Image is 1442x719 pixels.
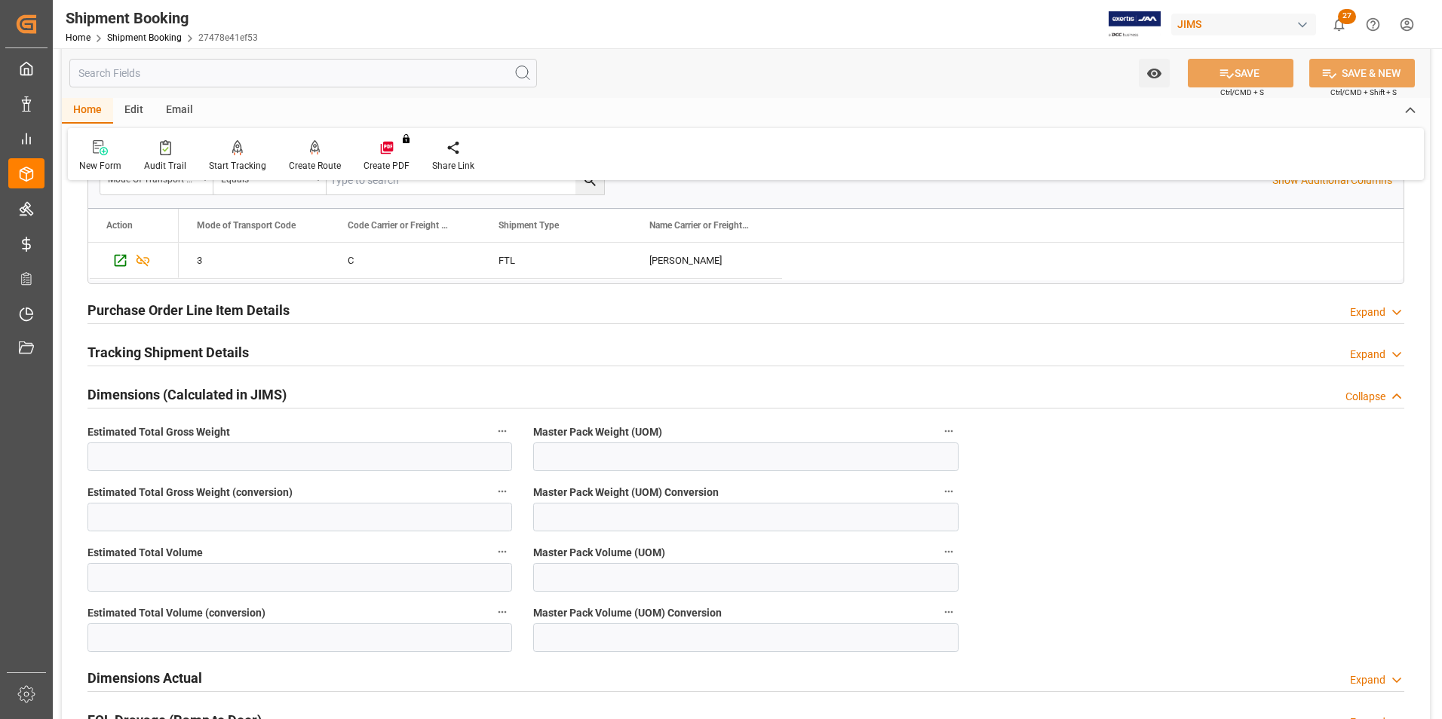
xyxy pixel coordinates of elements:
[499,220,559,231] span: Shipment Type
[533,485,719,500] span: Master Pack Weight (UOM) Conversion
[87,545,203,561] span: Estimated Total Volume
[533,605,722,621] span: Master Pack Volume (UOM) Conversion
[66,32,91,43] a: Home
[327,166,604,194] input: Type to search
[155,98,204,124] div: Email
[330,243,480,278] div: C
[79,159,121,173] div: New Form
[492,482,512,501] button: Estimated Total Gross Weight (conversion)
[939,542,959,561] button: Master Pack Volume (UOM)
[209,159,266,173] div: Start Tracking
[348,220,449,231] span: Code Carrier or Freight Forwarder
[492,542,512,561] button: Estimated Total Volume
[480,243,631,278] div: FTL
[575,166,604,194] button: search button
[106,220,133,231] div: Action
[1220,87,1264,98] span: Ctrl/CMD + S
[1188,59,1293,87] button: SAVE
[533,424,662,440] span: Master Pack Weight (UOM)
[1350,304,1385,320] div: Expand
[939,602,959,622] button: Master Pack Volume (UOM) Conversion
[631,243,782,278] div: [PERSON_NAME]
[1139,59,1170,87] button: open menu
[1356,8,1390,41] button: Help Center
[66,7,258,29] div: Shipment Booking
[197,220,296,231] span: Mode of Transport Code
[87,424,230,440] span: Estimated Total Gross Weight
[1109,11,1161,38] img: Exertis%20JAM%20-%20Email%20Logo.jpg_1722504956.jpg
[1309,59,1415,87] button: SAVE & NEW
[179,243,330,278] div: 3
[1345,389,1385,405] div: Collapse
[939,421,959,441] button: Master Pack Weight (UOM)
[213,166,327,194] button: open menu
[88,243,179,279] div: Press SPACE to select this row.
[289,159,341,173] div: Create Route
[1322,8,1356,41] button: show 27 new notifications
[649,220,750,231] span: Name Carrier or Freight Forwarder
[1350,672,1385,688] div: Expand
[1350,347,1385,363] div: Expand
[939,482,959,501] button: Master Pack Weight (UOM) Conversion
[113,98,155,124] div: Edit
[87,605,265,621] span: Estimated Total Volume (conversion)
[1330,87,1397,98] span: Ctrl/CMD + Shift + S
[100,166,213,194] button: open menu
[492,421,512,441] button: Estimated Total Gross Weight
[87,384,287,405] h2: Dimensions (Calculated in JIMS)
[87,668,202,688] h2: Dimensions Actual
[87,300,290,320] h2: Purchase Order Line Item Details
[107,32,182,43] a: Shipment Booking
[179,243,782,279] div: Press SPACE to select this row.
[1171,10,1322,38] button: JIMS
[1338,9,1356,24] span: 27
[1171,14,1316,35] div: JIMS
[144,159,186,173] div: Audit Trail
[69,59,537,87] input: Search Fields
[87,485,293,500] span: Estimated Total Gross Weight (conversion)
[87,342,249,363] h2: Tracking Shipment Details
[432,159,474,173] div: Share Link
[533,545,665,561] span: Master Pack Volume (UOM)
[492,602,512,622] button: Estimated Total Volume (conversion)
[1272,173,1392,188] p: Show Additional Columns
[62,98,113,124] div: Home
